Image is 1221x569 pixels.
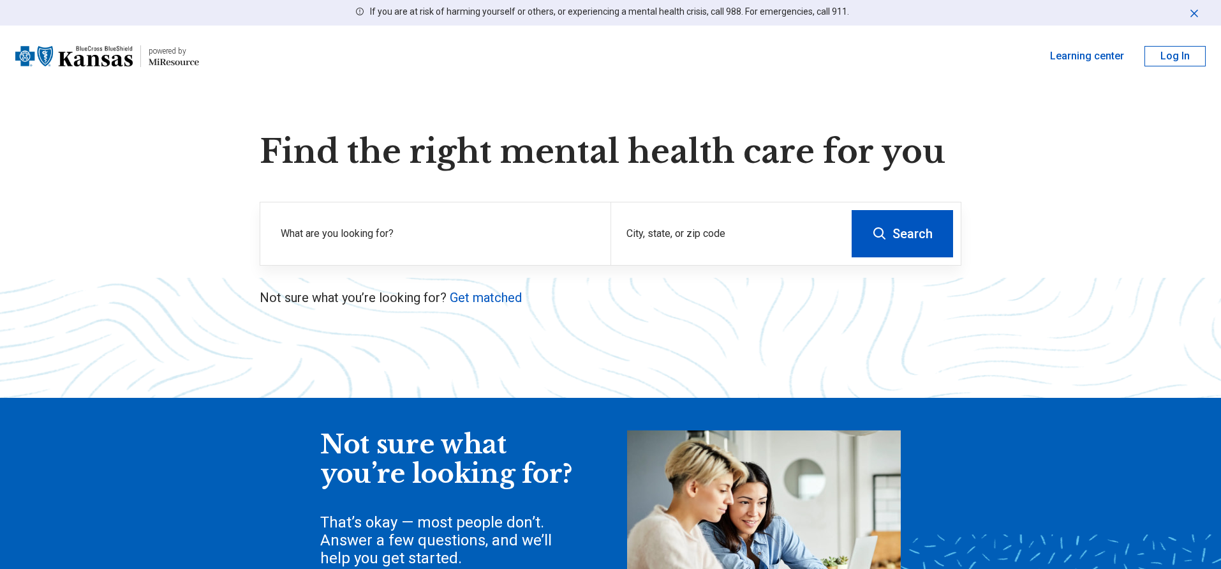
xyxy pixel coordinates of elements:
[15,41,133,72] img: Blue Cross Blue Shield Kansas
[370,5,849,19] p: If you are at risk of harming yourself or others, or experiencing a mental health crisis, call 98...
[852,210,953,257] button: Search
[260,289,961,307] p: Not sure what you’re looking for?
[281,226,595,241] label: What are you looking for?
[450,290,522,305] a: Get matched
[320,430,575,489] div: Not sure what you’re looking for?
[260,133,961,171] h1: Find the right mental health care for you
[149,45,199,57] div: powered by
[1144,46,1206,66] button: Log In
[1188,5,1201,20] button: Dismiss
[15,41,199,72] a: Blue Cross Blue Shield Kansaspowered by
[1050,49,1124,64] a: Learning center
[320,513,575,567] div: That’s okay — most people don’t. Answer a few questions, and we’ll help you get started.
